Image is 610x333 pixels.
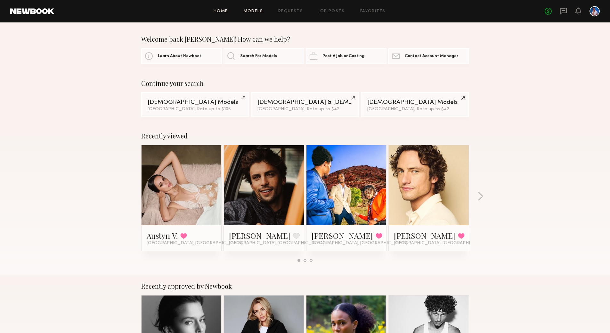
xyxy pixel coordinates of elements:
[361,92,469,117] a: [DEMOGRAPHIC_DATA] Models[GEOGRAPHIC_DATA], Rate up to $42
[394,230,455,241] a: [PERSON_NAME]
[141,48,222,64] a: Learn About Newbook
[251,92,359,117] a: [DEMOGRAPHIC_DATA] & [DEMOGRAPHIC_DATA] & [DEMOGRAPHIC_DATA] Models[GEOGRAPHIC_DATA], Rate up to $42
[141,79,469,87] div: Continue your search
[141,35,469,43] div: Welcome back [PERSON_NAME]! How can we help?
[312,241,407,246] span: [GEOGRAPHIC_DATA], [GEOGRAPHIC_DATA]
[141,132,469,140] div: Recently viewed
[278,9,303,13] a: Requests
[147,241,242,246] span: [GEOGRAPHIC_DATA], [GEOGRAPHIC_DATA]
[148,99,243,105] div: [DEMOGRAPHIC_DATA] Models
[147,230,178,241] a: Austyn V.
[214,9,228,13] a: Home
[318,9,345,13] a: Job Posts
[229,241,324,246] span: [GEOGRAPHIC_DATA], [GEOGRAPHIC_DATA]
[141,282,469,290] div: Recently approved by Newbook
[257,99,353,105] div: [DEMOGRAPHIC_DATA] & [DEMOGRAPHIC_DATA] & [DEMOGRAPHIC_DATA] Models
[148,107,243,112] div: [GEOGRAPHIC_DATA], Rate up to $105
[388,48,469,64] a: Contact Account Manager
[240,54,277,58] span: Search For Models
[367,99,462,105] div: [DEMOGRAPHIC_DATA] Models
[243,9,263,13] a: Models
[141,92,249,117] a: [DEMOGRAPHIC_DATA] Models[GEOGRAPHIC_DATA], Rate up to $105
[306,48,386,64] a: Post A Job or Casting
[312,230,373,241] a: [PERSON_NAME]
[405,54,458,58] span: Contact Account Manager
[394,241,489,246] span: [GEOGRAPHIC_DATA], [GEOGRAPHIC_DATA]
[224,48,304,64] a: Search For Models
[360,9,386,13] a: Favorites
[158,54,202,58] span: Learn About Newbook
[367,107,462,112] div: [GEOGRAPHIC_DATA], Rate up to $42
[322,54,364,58] span: Post A Job or Casting
[257,107,353,112] div: [GEOGRAPHIC_DATA], Rate up to $42
[229,230,290,241] a: [PERSON_NAME]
